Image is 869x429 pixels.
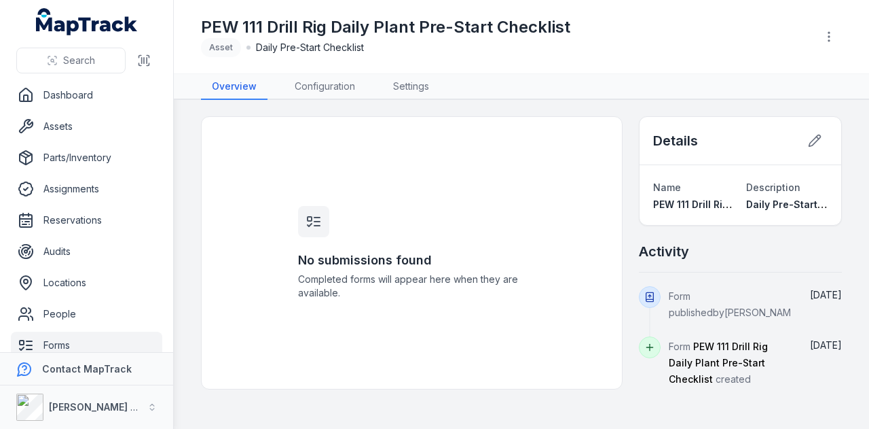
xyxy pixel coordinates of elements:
[810,339,842,351] time: 25/09/2025, 8:55:02 am
[746,199,866,210] span: Daily Pre-Start Checklist
[653,131,698,150] h2: Details
[639,242,689,261] h2: Activity
[653,182,681,193] span: Name
[669,341,768,385] span: Form created
[256,41,364,54] span: Daily Pre-Start Checklist
[669,290,800,318] span: Form published by [PERSON_NAME]
[298,251,526,270] h3: No submissions found
[11,113,162,140] a: Assets
[11,269,162,296] a: Locations
[11,207,162,234] a: Reservations
[810,339,842,351] span: [DATE]
[382,74,440,100] a: Settings
[49,401,223,413] strong: [PERSON_NAME] Asset Maintenance
[284,74,366,100] a: Configuration
[810,289,842,301] time: 25/09/2025, 12:55:42 pm
[11,332,162,359] a: Forms
[11,82,162,109] a: Dashboard
[36,8,138,35] a: MapTrack
[746,182,800,193] span: Description
[11,238,162,265] a: Audits
[810,289,842,301] span: [DATE]
[201,16,570,38] h1: PEW 111 Drill Rig Daily Plant Pre-Start Checklist
[298,273,526,300] span: Completed forms will appear here when they are available.
[11,301,162,328] a: People
[669,341,768,385] span: PEW 111 Drill Rig Daily Plant Pre-Start Checklist
[11,144,162,171] a: Parts/Inventory
[42,363,132,375] strong: Contact MapTrack
[16,48,126,73] button: Search
[201,74,267,100] a: Overview
[63,54,95,67] span: Search
[201,38,241,57] div: Asset
[11,175,162,203] a: Assignments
